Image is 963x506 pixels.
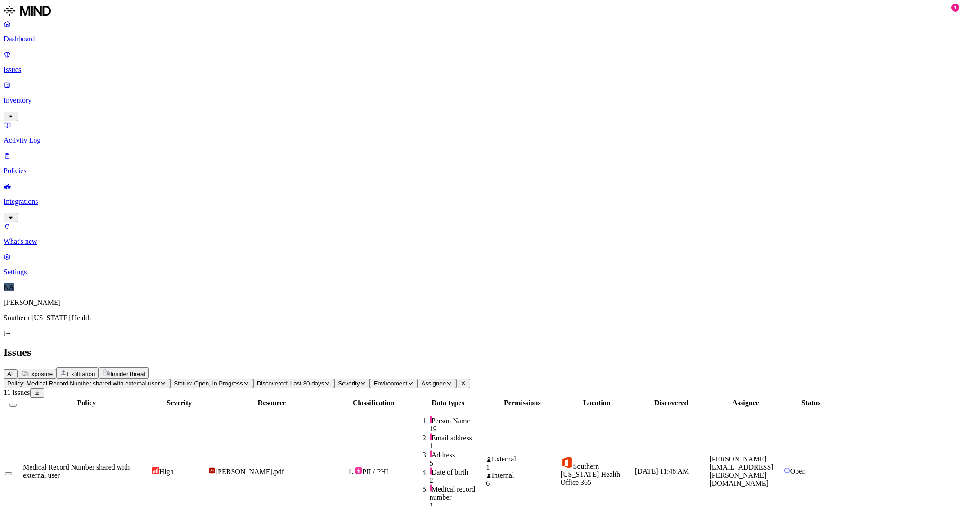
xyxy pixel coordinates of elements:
[486,455,558,463] div: External
[784,467,790,474] img: status-open.svg
[4,50,959,74] a: Issues
[110,371,145,377] span: Insider threat
[430,416,484,425] div: Person Name
[951,4,959,12] div: 1
[23,399,150,407] div: Policy
[337,399,409,407] div: Classification
[430,459,484,467] div: 5
[338,380,360,387] span: Severity
[430,433,484,442] div: Email address
[4,4,959,20] a: MIND
[4,35,959,43] p: Dashboard
[561,462,620,486] span: Southern [US_STATE] Health Office 365
[257,380,324,387] span: Discovered: Last 30 days
[4,182,959,221] a: Integrations
[430,467,484,476] div: Date of birth
[27,371,53,377] span: Exposure
[355,467,362,474] img: pii.svg
[152,399,207,407] div: Severity
[486,471,558,479] div: Internal
[430,467,432,475] img: pii-line.svg
[174,380,243,387] span: Status: Open, In Progress
[4,222,959,246] a: What's new
[4,237,959,246] p: What's new
[430,484,432,492] img: pii-line.svg
[4,253,959,276] a: Settings
[430,450,432,457] img: pii-line.svg
[9,404,17,407] button: Select all
[216,468,284,475] span: [PERSON_NAME].pdf
[486,399,558,407] div: Permissions
[5,472,12,475] button: Select row
[23,463,130,479] span: Medical Record Number shared with external user
[4,283,14,291] span: NA
[373,380,407,387] span: Environment
[208,467,216,474] img: adobe-pdf.svg
[486,479,558,488] div: 6
[4,96,959,104] p: Inventory
[355,467,409,476] div: PII / PHI
[790,467,806,475] span: Open
[430,484,484,502] div: Medical record number
[430,416,432,423] img: pii-line.svg
[430,450,484,459] div: Address
[4,152,959,175] a: Policies
[4,389,30,396] span: 11 Issues
[635,467,689,475] span: [DATE] 11:48 AM
[4,136,959,144] p: Activity Log
[159,468,174,475] span: High
[7,371,14,377] span: All
[4,346,959,358] h2: Issues
[430,476,484,484] div: 2
[4,121,959,144] a: Activity Log
[430,433,432,440] img: pii-line.svg
[635,399,707,407] div: Discovered
[561,456,573,469] img: office-365.svg
[67,371,95,377] span: Exfiltration
[4,314,959,322] p: Southern [US_STATE] Health
[4,20,959,43] a: Dashboard
[4,66,959,74] p: Issues
[4,197,959,206] p: Integrations
[421,380,446,387] span: Assignee
[4,167,959,175] p: Policies
[208,399,336,407] div: Resource
[561,399,633,407] div: Location
[152,467,159,474] img: severity-high.svg
[486,463,558,471] div: 1
[430,442,484,450] div: 1
[709,399,782,407] div: Assignee
[7,380,160,387] span: Policy: Medical Record Number shared with external user
[412,399,484,407] div: Data types
[4,268,959,276] p: Settings
[4,4,51,18] img: MIND
[784,399,838,407] div: Status
[4,81,959,120] a: Inventory
[709,455,773,487] span: [PERSON_NAME][EMAIL_ADDRESS][PERSON_NAME][DOMAIN_NAME]
[430,425,484,433] div: 19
